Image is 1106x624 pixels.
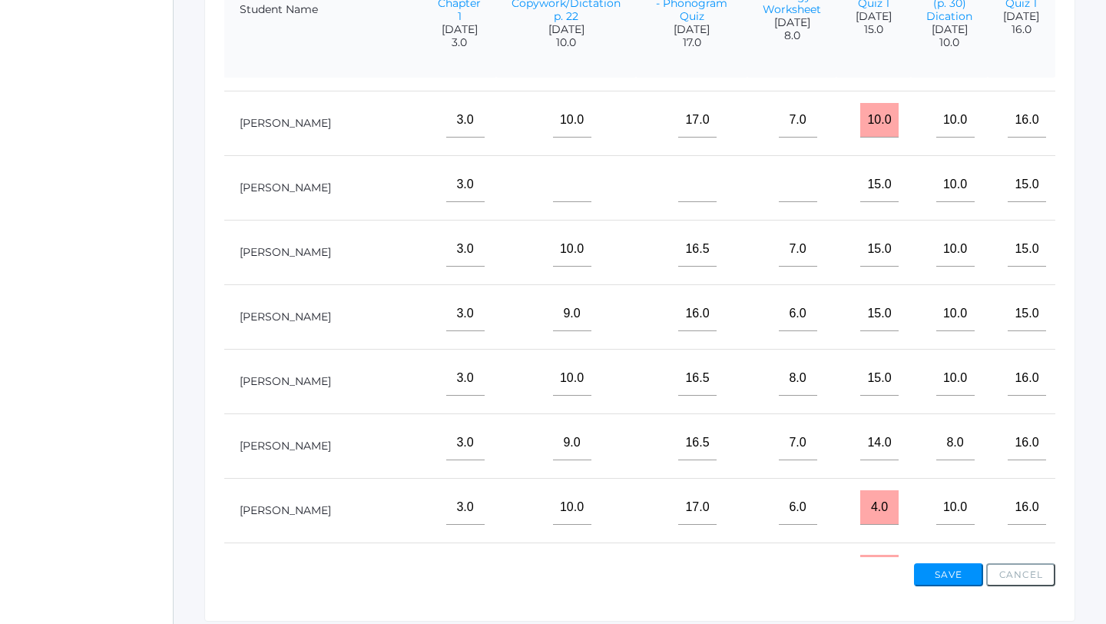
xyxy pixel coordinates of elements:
[852,10,896,23] span: [DATE]
[763,16,821,29] span: [DATE]
[512,23,621,36] span: [DATE]
[240,439,331,453] a: [PERSON_NAME]
[852,23,896,36] span: 15.0
[240,310,331,324] a: [PERSON_NAME]
[240,503,331,517] a: [PERSON_NAME]
[986,563,1055,586] button: Cancel
[926,23,972,36] span: [DATE]
[512,36,621,49] span: 10.0
[438,36,481,49] span: 3.0
[651,23,732,36] span: [DATE]
[240,181,331,194] a: [PERSON_NAME]
[1003,23,1039,36] span: 16.0
[1003,10,1039,23] span: [DATE]
[438,23,481,36] span: [DATE]
[914,563,983,586] button: Save
[240,374,331,388] a: [PERSON_NAME]
[240,116,331,130] a: [PERSON_NAME]
[651,36,732,49] span: 17.0
[763,29,821,42] span: 8.0
[240,245,331,259] a: [PERSON_NAME]
[926,36,972,49] span: 10.0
